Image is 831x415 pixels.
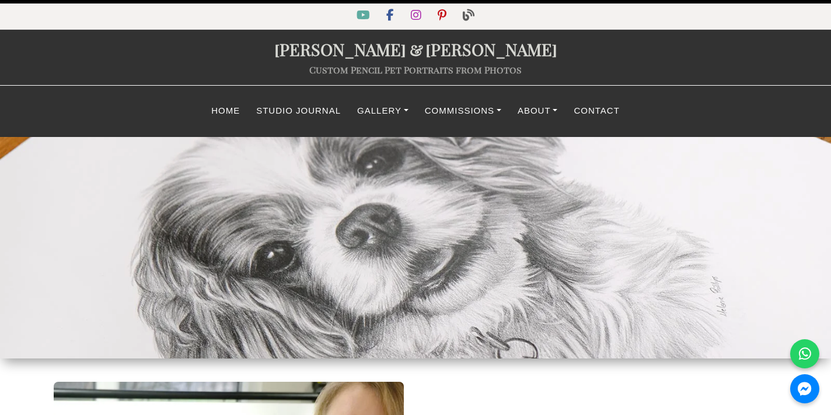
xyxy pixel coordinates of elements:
[417,100,509,122] a: Commissions
[509,100,566,122] a: About
[431,11,456,21] a: Pinterest
[379,11,403,21] a: Facebook
[350,11,379,21] a: YouTube
[790,339,819,368] a: WhatsApp
[406,38,425,60] span: &
[248,100,349,122] a: Studio Journal
[274,38,557,60] a: [PERSON_NAME]&[PERSON_NAME]
[203,100,248,122] a: Home
[349,100,417,122] a: Gallery
[790,374,819,403] a: Messenger
[404,11,431,21] a: Instagram
[309,64,522,76] a: Custom Pencil Pet Portraits from Photos
[456,11,481,21] a: Blog
[565,100,627,122] a: Contact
